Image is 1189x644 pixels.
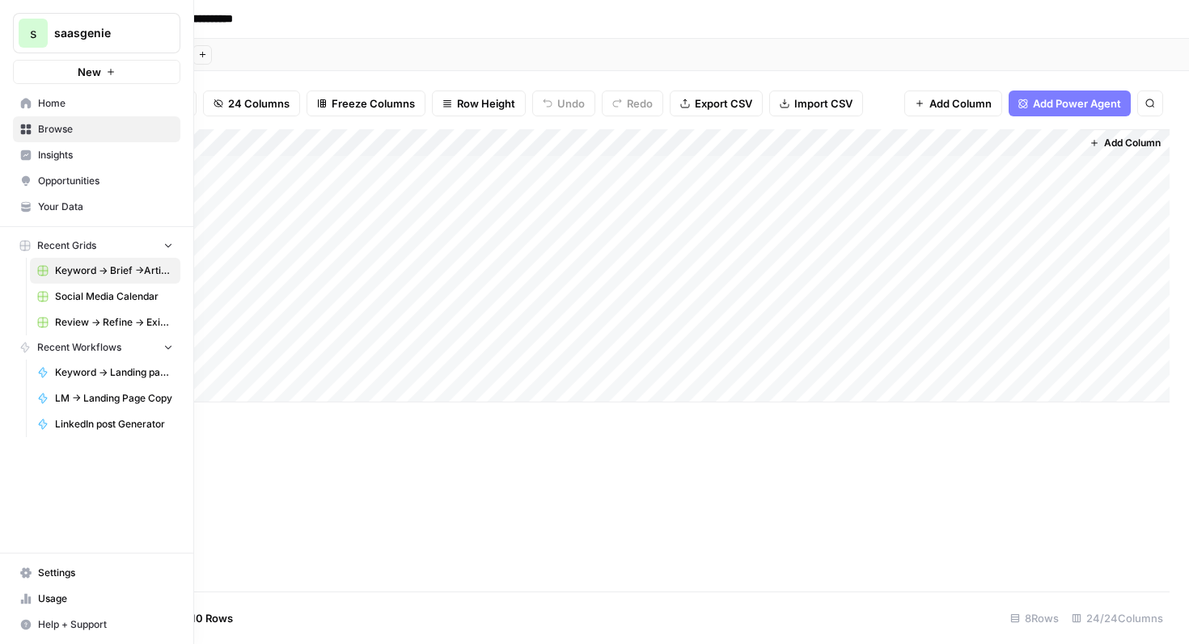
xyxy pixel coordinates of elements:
span: 24 Columns [228,95,290,112]
button: Help + Support [13,612,180,638]
span: Import CSV [794,95,853,112]
span: Your Data [38,200,173,214]
span: Add 10 Rows [168,610,233,626]
button: Undo [532,90,595,116]
button: Row Height [432,90,526,116]
span: Social Media Calendar [55,289,173,304]
span: Freeze Columns [332,95,415,112]
span: New [78,64,101,80]
button: Export CSV [670,90,763,116]
a: LM -> Landing Page Copy [30,385,180,411]
button: Recent Workflows [13,335,180,360]
span: Help + Support [38,617,173,632]
button: New [13,60,180,84]
button: Import CSV [769,90,863,116]
span: Review -> Refine -> Existing Blogs [55,315,173,330]
span: Add Column [929,95,992,112]
span: LinkedIn post Generator [55,417,173,431]
span: Undo [557,95,585,112]
span: Export CSV [695,95,752,112]
span: Insights [38,148,173,162]
span: Redo [627,95,653,112]
span: Opportunities [38,174,173,188]
span: Add Power Agent [1033,95,1121,112]
span: Recent Workflows [37,340,121,355]
a: Keyword -> Brief ->Article [30,258,180,284]
a: LinkedIn post Generator [30,411,180,437]
button: Workspace: saasgenie [13,13,180,53]
button: Freeze Columns [307,90,425,116]
div: 8 Rows [1004,605,1065,631]
button: Add Power Agent [1009,90,1131,116]
button: Add Column [1083,133,1167,154]
a: Social Media Calendar [30,284,180,309]
span: Settings [38,566,173,580]
span: Row Height [457,95,515,112]
a: Your Data [13,194,180,220]
span: Browse [38,122,173,137]
span: Keyword -> Landing page copy [55,365,173,380]
a: Opportunities [13,168,180,194]
a: Home [13,90,180,116]
span: Keyword -> Brief ->Article [55,263,173,278]
a: Settings [13,560,180,586]
span: Recent Grids [37,238,96,253]
a: Usage [13,586,180,612]
span: LM -> Landing Page Copy [55,391,173,406]
button: Add Column [904,90,1002,116]
span: Add Column [1104,136,1161,150]
a: Keyword -> Landing page copy [30,360,180,385]
div: 24/24 Columns [1065,605,1170,631]
button: 24 Columns [203,90,300,116]
span: Home [38,96,173,111]
span: saasgenie [54,25,152,41]
a: Review -> Refine -> Existing Blogs [30,309,180,335]
a: Insights [13,142,180,168]
span: Usage [38,591,173,606]
span: s [30,23,36,43]
a: Browse [13,116,180,142]
button: Redo [602,90,663,116]
button: Recent Grids [13,234,180,258]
